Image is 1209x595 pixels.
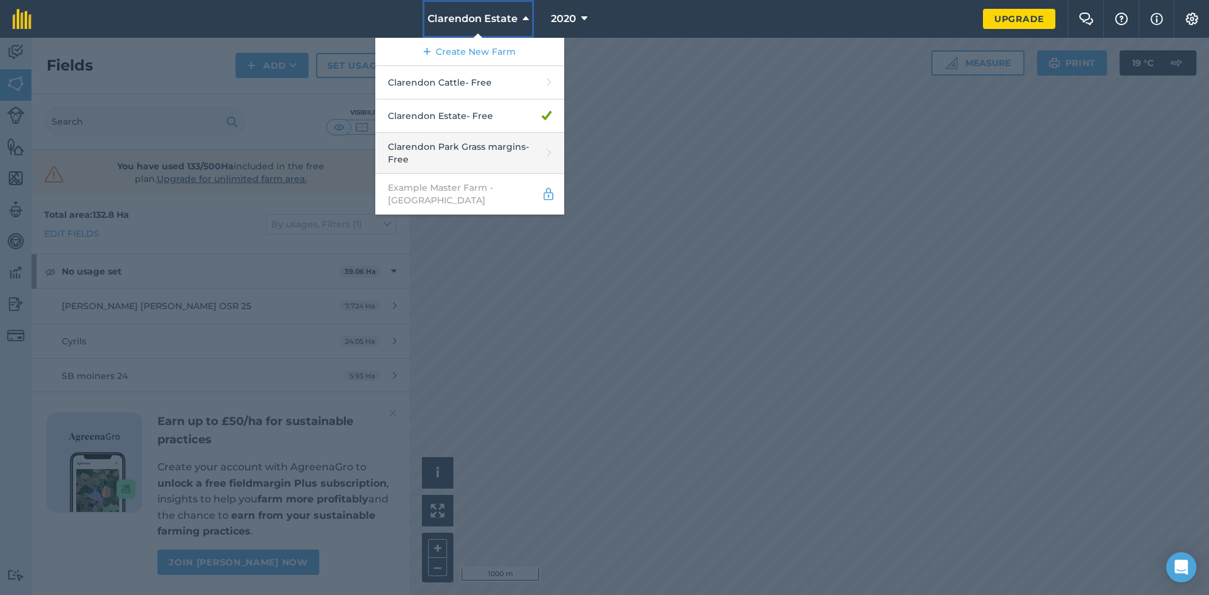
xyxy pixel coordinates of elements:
a: Clarendon Park Grass margins- Free [375,133,564,174]
div: Open Intercom Messenger [1166,552,1196,582]
a: Clarendon Cattle- Free [375,66,564,99]
a: Clarendon Estate- Free [375,99,564,133]
img: A question mark icon [1114,13,1129,25]
img: A cog icon [1184,13,1200,25]
a: Upgrade [983,9,1055,29]
img: fieldmargin Logo [13,9,31,29]
img: svg+xml;base64,PHN2ZyB4bWxucz0iaHR0cDovL3d3dy53My5vcmcvMjAwMC9zdmciIHdpZHRoPSIxNyIgaGVpZ2h0PSIxNy... [1150,11,1163,26]
a: Example Master Farm - [GEOGRAPHIC_DATA] [375,174,564,215]
span: Clarendon Estate [428,11,518,26]
img: svg+xml;base64,PD94bWwgdmVyc2lvbj0iMS4wIiBlbmNvZGluZz0idXRmLTgiPz4KPCEtLSBHZW5lcmF0b3I6IEFkb2JlIE... [542,186,555,201]
a: Create New Farm [375,38,564,66]
span: 2020 [551,11,576,26]
img: Two speech bubbles overlapping with the left bubble in the forefront [1079,13,1094,25]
